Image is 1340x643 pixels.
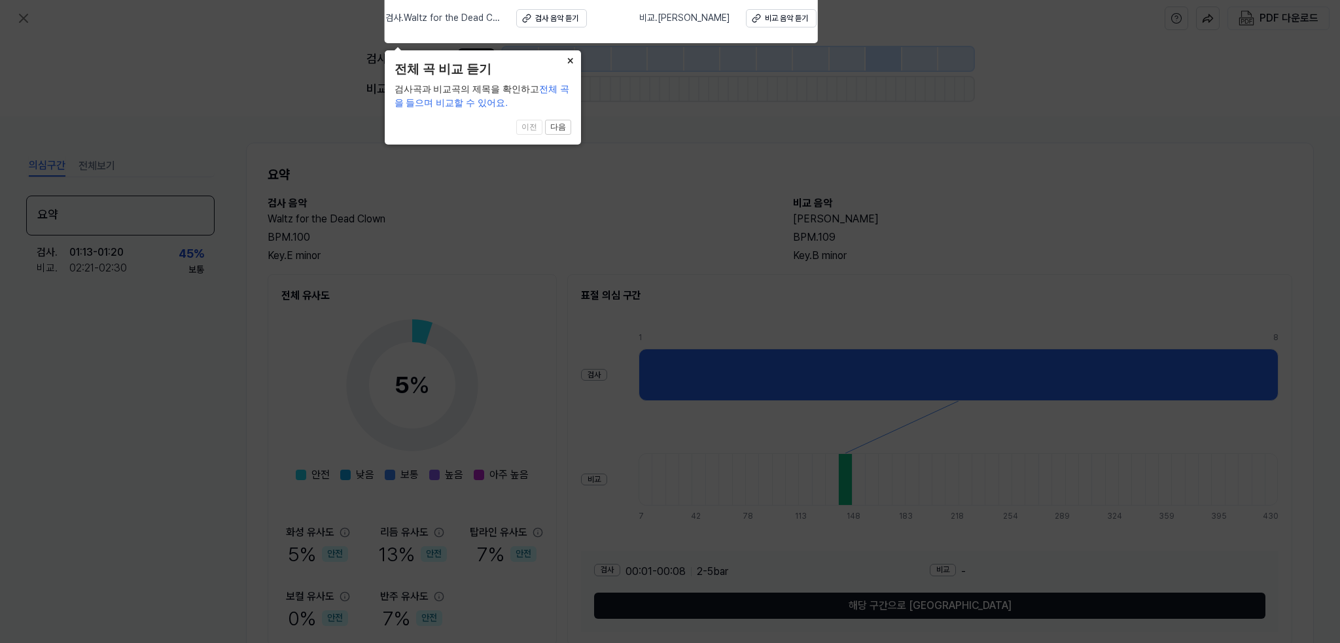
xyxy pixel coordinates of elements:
[639,12,730,25] span: 비교 . [PERSON_NAME]
[395,84,570,108] span: 전체 곡을 들으며 비교할 수 있어요.
[395,82,571,110] div: 검사곡과 비교곡의 제목을 확인하고
[746,9,817,27] button: 비교 음악 듣기
[560,50,581,69] button: Close
[395,60,571,79] header: 전체 곡 비교 듣기
[545,120,571,135] button: 다음
[535,13,578,24] div: 검사 음악 듣기
[765,13,808,24] div: 비교 음악 듣기
[385,12,501,25] span: 검사 . Waltz for the Dead Clown
[516,9,587,27] button: 검사 음악 듣기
